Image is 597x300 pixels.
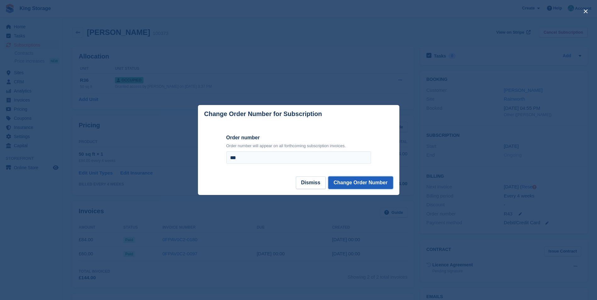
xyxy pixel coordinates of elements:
[204,110,322,118] p: Change Order Number for Subscription
[226,134,371,142] label: Order number
[296,176,326,189] button: Dismiss
[581,6,591,16] button: close
[226,143,371,149] p: Order number will appear on all forthcoming subscription invoices.
[328,176,393,189] button: Change Order Number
